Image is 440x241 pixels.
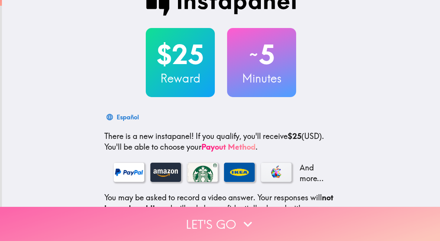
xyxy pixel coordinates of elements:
[298,162,328,184] p: And more...
[104,131,338,152] p: If you qualify, you'll receive (USD) . You'll be able to choose your .
[227,39,296,70] h2: 5
[117,112,139,122] div: Español
[104,131,194,141] span: There is a new instapanel!
[248,43,259,66] span: ~
[146,39,215,70] h2: $25
[201,142,255,152] a: Payout Method
[146,70,215,86] h3: Reward
[288,131,302,141] b: $25
[227,70,296,86] h3: Minutes
[104,192,338,235] p: You may be asked to record a video answer. Your responses will and will only be confidentially sh...
[104,109,142,125] button: Español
